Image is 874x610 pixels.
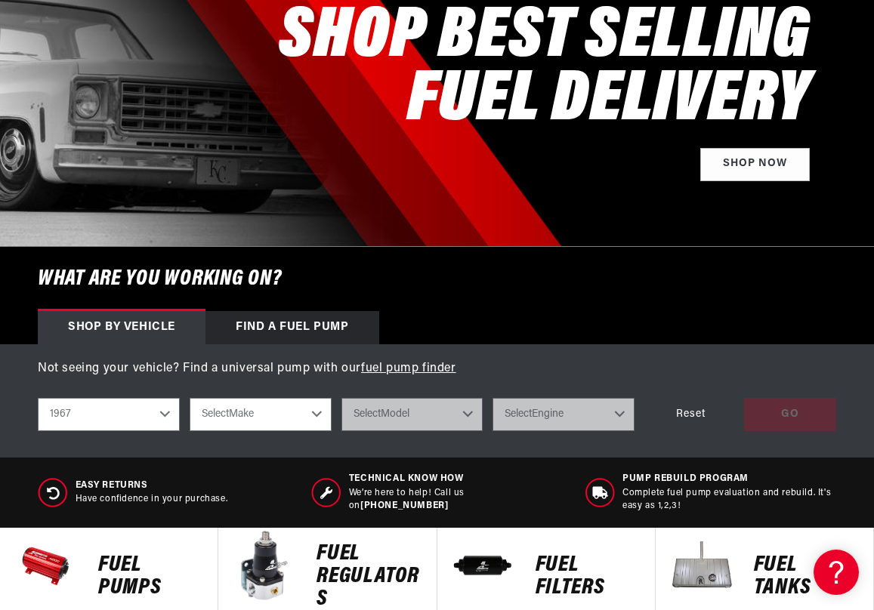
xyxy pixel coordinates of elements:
img: Fuel Tanks [663,528,739,603]
p: Not seeing your vehicle? Find a universal pump with our [38,359,836,379]
div: Reset [644,398,737,432]
select: Year [38,398,180,431]
a: Shop Now [700,148,810,182]
img: FUEL FILTERS [445,528,520,603]
span: Pump Rebuild program [622,473,836,485]
img: FUEL REGULATORS [226,528,301,603]
div: Find a Fuel Pump [205,311,379,344]
select: Model [341,398,483,431]
a: fuel pump finder [361,362,456,374]
p: Fuel Tanks [754,554,858,599]
span: Easy Returns [76,479,228,492]
span: Technical Know How [349,473,563,485]
select: Engine [493,398,635,431]
div: Shop by vehicle [38,311,205,344]
p: We’re here to help! Call us on [349,487,563,513]
img: Fuel Pumps [8,528,83,603]
h2: SHOP BEST SELLING FUEL DELIVERY [279,6,810,133]
p: Fuel Pumps [98,554,202,599]
p: FUEL FILTERS [536,554,640,599]
p: Have confidence in your purchase. [76,493,228,506]
a: [PHONE_NUMBER] [360,501,448,510]
select: Make [190,398,332,431]
p: Complete fuel pump evaluation and rebuild. It's easy as 1,2,3! [622,487,836,513]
